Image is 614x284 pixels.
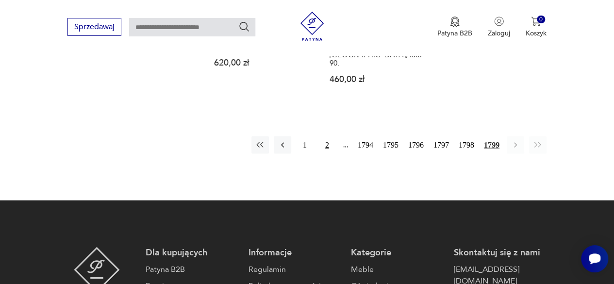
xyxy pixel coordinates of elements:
img: Ikona koszyka [531,17,541,26]
p: Koszyk [526,29,547,38]
p: Patyna B2B [437,29,472,38]
p: Dla kupujących [146,247,238,259]
a: Sprzedawaj [67,24,121,31]
p: 620,00 zł [214,59,311,67]
button: Patyna B2B [437,17,472,38]
iframe: Smartsupp widget button [581,245,608,272]
a: Patyna B2B [146,264,238,275]
a: Ikona medaluPatyna B2B [437,17,472,38]
a: Regulamin [249,264,341,275]
p: 460,00 zł [330,75,427,84]
button: 2 [318,136,336,154]
button: 1797 [431,136,451,154]
button: 0Koszyk [526,17,547,38]
button: Zaloguj [488,17,510,38]
button: 1795 [381,136,401,154]
img: Ikona medalu [450,17,460,27]
p: Informacje [249,247,341,259]
p: Zaloguj [488,29,510,38]
img: Ikonka użytkownika [494,17,504,26]
button: 1796 [406,136,426,154]
button: 1 [296,136,314,154]
button: 1798 [456,136,477,154]
button: Szukaj [238,21,250,33]
a: Meble [351,264,444,275]
h3: Szklana lampa stołowa, proj. [PERSON_NAME], [GEOGRAPHIC_DATA], lata 90. [330,34,427,67]
p: Skontaktuj się z nami [453,247,546,259]
button: Sprzedawaj [67,18,121,36]
div: 0 [537,16,545,24]
img: Patyna - sklep z meblami i dekoracjami vintage [298,12,327,41]
button: 1794 [355,136,376,154]
p: Kategorie [351,247,444,259]
button: 1799 [481,136,502,154]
